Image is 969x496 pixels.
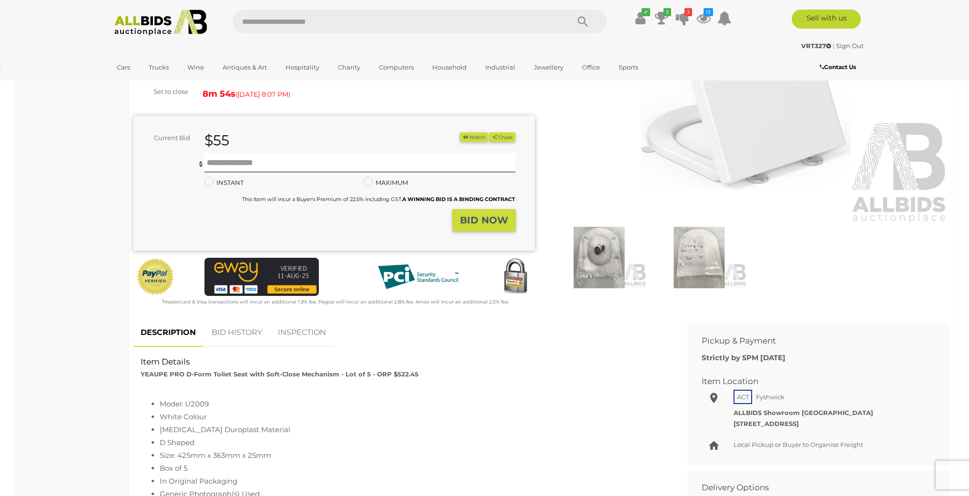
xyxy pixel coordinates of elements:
[559,10,607,33] button: Search
[702,377,921,386] h2: Item Location
[133,132,197,143] div: Current Bid
[181,60,210,75] a: Wine
[792,10,861,29] a: Sell with us
[216,60,273,75] a: Antiques & Art
[576,60,606,75] a: Office
[160,397,666,410] li: Model: U2009
[204,319,269,347] a: BID HISTORY
[479,60,521,75] a: Industrial
[204,258,319,296] img: eWAY Payment Gateway
[136,258,175,296] img: Official PayPal Seal
[734,409,873,416] strong: ALLBIDS Showroom [GEOGRAPHIC_DATA]
[702,353,785,362] b: Strictly by 5PM [DATE]
[833,42,835,50] span: |
[332,60,367,75] a: Charity
[370,258,466,296] img: PCI DSS compliant
[204,132,229,149] strong: $55
[460,132,488,142] li: Watch this item
[141,370,418,378] strong: YEAUPE PRO D-Form Toilet Seat with Soft-Close Mechanism - Lot of 5 - ORP $522.45
[551,227,647,288] img: YEAUPE PRO D-Form Toilet Seat with Soft-Close Mechanism - Lot of 5 - ORP $522.45
[235,91,290,98] span: ( )
[654,10,669,27] a: 3
[704,8,713,16] i: 13
[684,8,692,16] i: 3
[160,423,666,436] li: [MEDICAL_DATA] Duroplast Material
[820,63,856,71] b: Contact Us
[633,10,648,27] a: ✔
[237,90,288,99] span: [DATE] 8:07 PM
[141,357,666,366] h2: Item Details
[242,196,515,202] small: This Item will incur a Buyer's Premium of 22.5% including GST.
[734,390,752,404] span: ACT
[160,436,666,449] li: D Shaped
[734,420,799,427] strong: [STREET_ADDRESS]
[162,299,509,305] small: Mastercard & Visa transactions will incur an additional 1.9% fee. Paypal will incur an additional...
[675,10,690,27] a: 3
[452,209,516,232] button: BID NOW
[496,258,534,296] img: Secured by Rapid SSL
[612,60,644,75] a: Sports
[460,214,508,226] strong: BID NOW
[160,475,666,487] li: In Original Packaging
[489,132,515,142] button: Share
[111,75,191,91] a: [GEOGRAPHIC_DATA]
[663,8,671,16] i: 3
[279,60,326,75] a: Hospitality
[160,462,666,475] li: Box of 5
[204,177,244,188] label: INSTANT
[801,42,833,50] a: VRT327
[734,441,863,448] span: Local Pickup or Buyer to Organise Freight
[702,336,921,345] h2: Pickup & Payment
[203,89,235,99] strong: 8m 54s
[109,10,213,36] img: Allbids.com.au
[696,10,711,27] a: 13
[160,449,666,462] li: Size: 425mm x 363mm x 25mm
[160,410,666,423] li: White Colour
[528,60,570,75] a: Jewellery
[754,391,787,403] span: Fyshwick
[426,60,473,75] a: Household
[271,319,333,347] a: INSPECTION
[801,42,831,50] strong: VRT327
[111,60,136,75] a: Cars
[364,177,408,188] label: MAXIMUM
[133,319,203,347] a: DESCRIPTION
[460,132,488,142] button: Watch
[836,42,864,50] a: Sign Out
[820,62,858,72] a: Contact Us
[642,8,650,16] i: ✔
[373,60,420,75] a: Computers
[143,60,175,75] a: Trucks
[652,227,747,288] img: YEAUPE PRO D-Form Toilet Seat with Soft-Close Mechanism - Lot of 5 - ORP $522.45
[402,196,515,202] b: A WINNING BID IS A BINDING CONTRACT
[126,86,195,97] div: Set to close
[702,483,921,492] h2: Delivery Options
